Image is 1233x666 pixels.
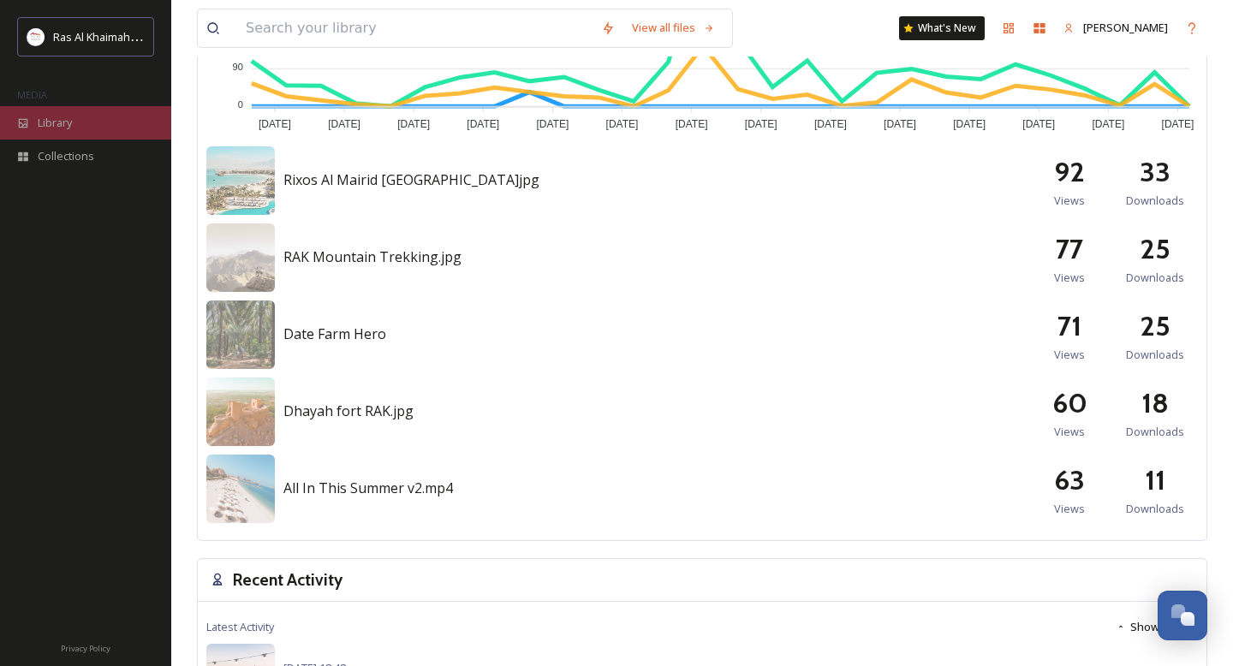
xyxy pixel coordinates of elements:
span: Views [1054,424,1085,440]
span: Rixos Al Mairid [GEOGRAPHIC_DATA]jpg [283,170,539,189]
tspan: [DATE] [606,118,639,130]
span: Views [1054,501,1085,517]
tspan: [DATE] [745,118,777,130]
tspan: 90 [233,62,243,72]
tspan: [DATE] [397,118,430,130]
a: [PERSON_NAME] [1055,11,1176,45]
span: Downloads [1126,347,1184,363]
span: Privacy Policy [61,643,110,654]
img: 5dc3d4a5-115c-47cb-9592-106444ae7da6.jpg [206,146,275,215]
a: What's New [899,16,985,40]
tspan: [DATE] [953,118,986,130]
button: Open Chat [1158,591,1207,640]
tspan: [DATE] [1022,118,1055,130]
h2: 25 [1140,306,1170,347]
img: 6af0912f-5ad3-4dba-861f-f5ab8fa920a1.jpg [206,300,275,369]
img: 29a9f786-f6ee-49b0-88d4-6c9fe417c655.jpg [206,455,275,523]
h3: Recent Activity [233,568,342,592]
tspan: [DATE] [467,118,499,130]
h2: 11 [1145,460,1165,501]
span: [PERSON_NAME] [1083,20,1168,35]
h2: 77 [1056,229,1083,270]
h2: 71 [1057,306,1081,347]
tspan: [DATE] [1162,118,1194,130]
span: All In This Summer v2.mp4 [283,479,453,497]
a: Privacy Policy [61,637,110,657]
h2: 60 [1052,383,1087,424]
span: Downloads [1126,270,1184,286]
input: Search your library [237,9,593,47]
span: Views [1054,270,1085,286]
tspan: 0 [238,99,243,110]
span: Ras Al Khaimah Tourism Development Authority [53,28,295,45]
span: Latest Activity [206,619,274,635]
h2: 33 [1140,152,1170,193]
span: Views [1054,193,1085,209]
a: View all files [623,11,724,45]
tspan: [DATE] [259,118,291,130]
img: Logo_RAKTDA_RGB-01.png [27,28,45,45]
h2: 18 [1141,383,1169,424]
span: Views [1054,347,1085,363]
span: Downloads [1126,424,1184,440]
span: Downloads [1126,501,1184,517]
tspan: [DATE] [884,118,916,130]
span: Dhayah fort RAK.jpg [283,401,414,420]
span: Date Farm Hero [283,324,386,343]
tspan: [DATE] [536,118,569,130]
span: MEDIA [17,88,47,101]
h2: 63 [1054,460,1085,501]
tspan: [DATE] [676,118,708,130]
img: 3499d24e-6a18-4492-b40f-d547c41e8e91.jpg [206,223,275,292]
h2: 92 [1054,152,1085,193]
button: Show More [1107,610,1198,644]
tspan: [DATE] [328,118,360,130]
span: RAK Mountain Trekking.jpg [283,247,462,266]
span: Collections [38,148,94,164]
span: Downloads [1126,193,1184,209]
img: 45dfe8e7-8c4f-48e3-b92b-9b2a14aeffa1.jpg [206,378,275,446]
tspan: [DATE] [814,118,847,130]
tspan: [DATE] [1092,118,1124,130]
h2: 25 [1140,229,1170,270]
span: Library [38,115,72,131]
